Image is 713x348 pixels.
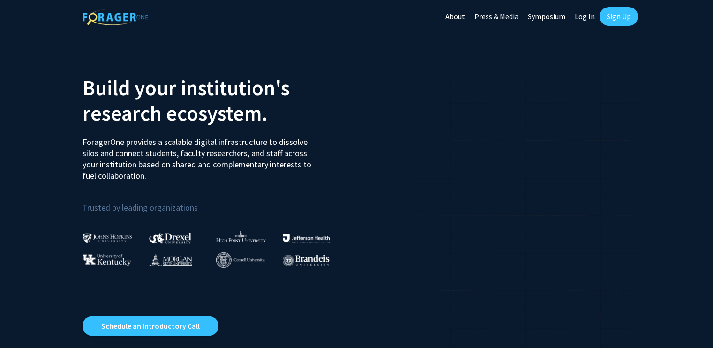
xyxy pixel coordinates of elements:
[216,231,266,242] img: High Point University
[83,189,350,215] p: Trusted by leading organizations
[83,233,132,243] img: Johns Hopkins University
[83,129,318,182] p: ForagerOne provides a scalable digital infrastructure to dissolve silos and connect students, fac...
[283,255,330,266] img: Brandeis University
[216,252,265,268] img: Cornell University
[83,9,148,25] img: ForagerOne Logo
[83,316,218,336] a: Opens in a new tab
[83,254,131,266] img: University of Kentucky
[600,7,638,26] a: Sign Up
[149,233,191,243] img: Drexel University
[283,234,330,243] img: Thomas Jefferson University
[83,75,350,126] h2: Build your institution's research ecosystem.
[149,254,192,266] img: Morgan State University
